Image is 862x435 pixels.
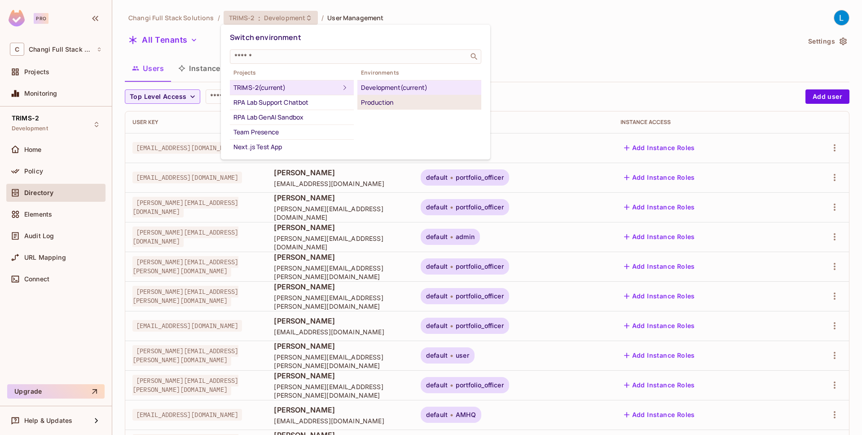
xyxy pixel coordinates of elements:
[361,97,478,108] div: Production
[357,69,481,76] span: Environments
[233,82,339,93] div: TRIMS-2 (current)
[230,32,301,42] span: Switch environment
[230,69,354,76] span: Projects
[233,142,350,152] div: Next.js Test App
[361,82,478,93] div: Development (current)
[233,112,350,123] div: RPA Lab GenAI Sandbox
[233,127,350,138] div: Team Presence
[233,97,350,108] div: RPA Lab Support Chatbot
